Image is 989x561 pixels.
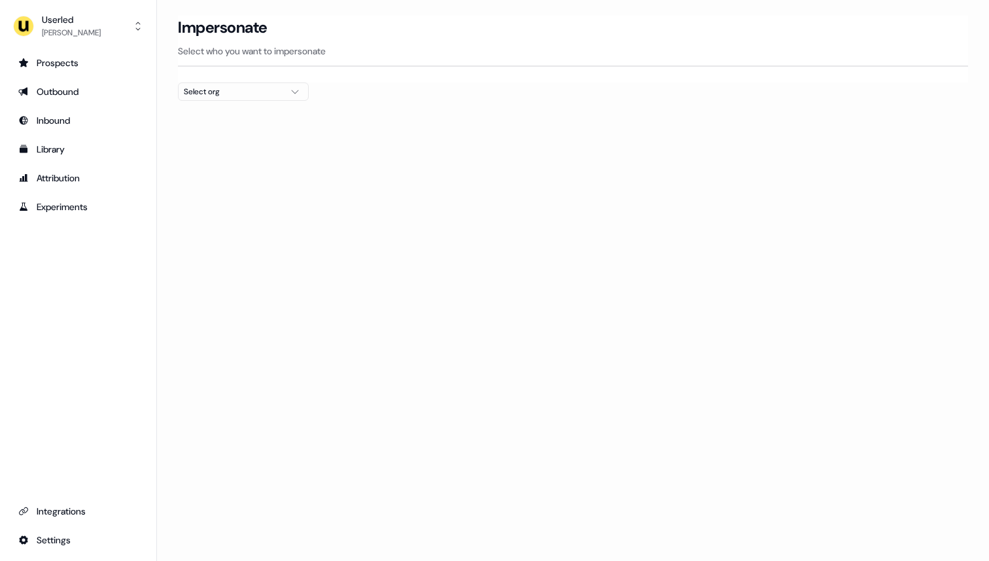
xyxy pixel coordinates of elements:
[178,82,309,101] button: Select org
[18,143,138,156] div: Library
[10,530,146,551] a: Go to integrations
[18,172,138,185] div: Attribution
[178,45,968,58] p: Select who you want to impersonate
[10,52,146,73] a: Go to prospects
[18,85,138,98] div: Outbound
[10,196,146,217] a: Go to experiments
[18,114,138,127] div: Inbound
[10,501,146,522] a: Go to integrations
[18,200,138,213] div: Experiments
[10,168,146,189] a: Go to attribution
[42,13,101,26] div: Userled
[178,18,268,37] h3: Impersonate
[10,139,146,160] a: Go to templates
[10,110,146,131] a: Go to Inbound
[10,10,146,42] button: Userled[PERSON_NAME]
[18,534,138,547] div: Settings
[18,56,138,69] div: Prospects
[42,26,101,39] div: [PERSON_NAME]
[184,85,282,98] div: Select org
[10,81,146,102] a: Go to outbound experience
[18,505,138,518] div: Integrations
